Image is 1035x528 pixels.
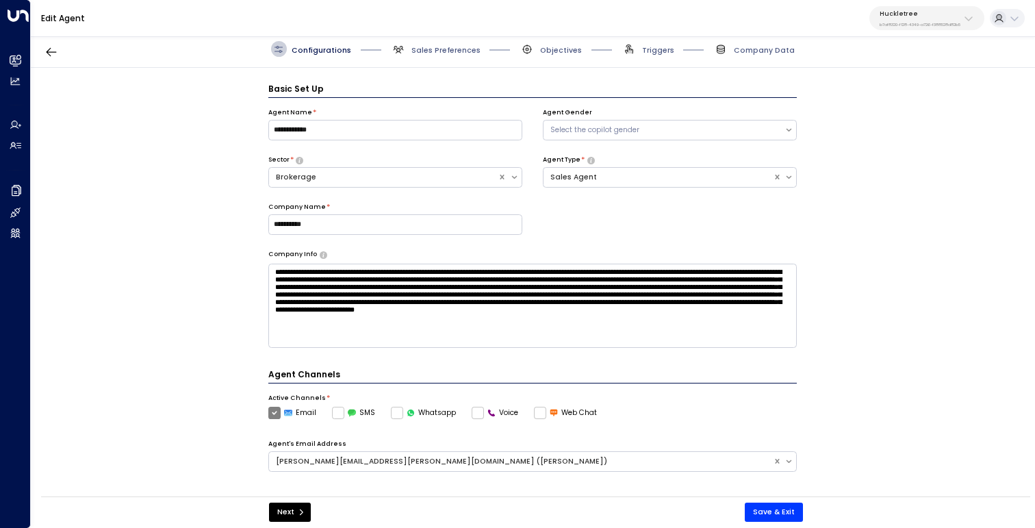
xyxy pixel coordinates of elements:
[276,172,491,183] div: Brokerage
[320,251,327,258] button: Provide a brief overview of your company, including your industry, products or services, and any ...
[543,155,580,165] label: Agent Type
[472,407,519,419] label: Voice
[268,108,312,118] label: Agent Name
[268,250,317,260] label: Company Info
[268,83,797,98] h3: Basic Set Up
[550,172,766,183] div: Sales Agent
[391,407,457,419] label: Whatsapp
[268,407,317,419] label: Email
[411,45,481,55] span: Sales Preferences
[268,394,326,403] label: Active Channels
[41,12,85,24] a: Edit Agent
[540,45,582,55] span: Objectives
[550,125,778,136] div: Select the copilot gender
[268,440,346,449] label: Agent's Email Address
[880,10,960,18] p: Huckletree
[332,407,376,419] label: SMS
[534,407,598,419] label: Web Chat
[268,155,290,165] label: Sector
[734,45,795,55] span: Company Data
[276,456,766,467] div: [PERSON_NAME][EMAIL_ADDRESS][PERSON_NAME][DOMAIN_NAME] ([PERSON_NAME])
[869,6,984,30] button: Huckletreeb7af8320-f128-4349-a726-f388528d82b5
[268,203,326,212] label: Company Name
[296,157,303,164] button: Select whether your copilot will handle inquiries directly from leads or from brokers representin...
[642,45,674,55] span: Triggers
[268,368,797,384] h4: Agent Channels
[880,22,960,27] p: b7af8320-f128-4349-a726-f388528d82b5
[745,503,803,522] button: Save & Exit
[587,157,595,164] button: Select whether your copilot will handle inquiries directly from leads or from brokers representin...
[543,108,592,118] label: Agent Gender
[292,45,351,55] span: Configurations
[269,503,311,522] button: Next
